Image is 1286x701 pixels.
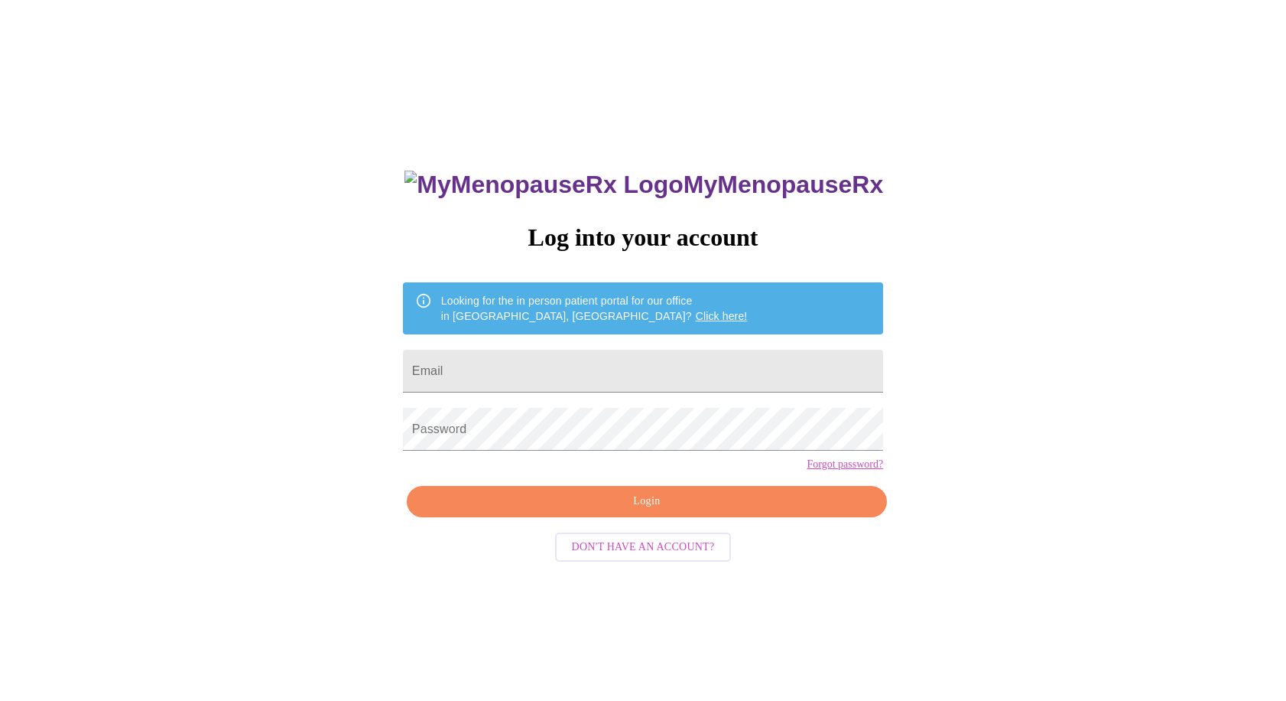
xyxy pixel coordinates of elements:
[555,533,732,562] button: Don't have an account?
[696,310,748,322] a: Click here!
[424,492,869,511] span: Login
[407,486,887,517] button: Login
[807,458,883,471] a: Forgot password?
[404,171,683,199] img: MyMenopauseRx Logo
[551,540,736,553] a: Don't have an account?
[403,223,883,252] h3: Log into your account
[441,287,748,330] div: Looking for the in person patient portal for our office in [GEOGRAPHIC_DATA], [GEOGRAPHIC_DATA]?
[572,538,715,557] span: Don't have an account?
[404,171,883,199] h3: MyMenopauseRx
